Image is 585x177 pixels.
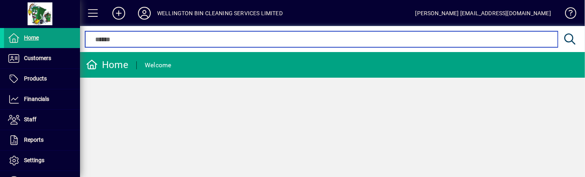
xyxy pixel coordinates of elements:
[4,130,80,150] a: Reports
[24,96,49,102] span: Financials
[559,2,575,28] a: Knowledge Base
[145,59,172,72] div: Welcome
[24,157,44,163] span: Settings
[4,89,80,109] a: Financials
[157,7,283,20] div: WELLINGTON BIN CLEANING SERVICES LIMITED
[4,69,80,89] a: Products
[24,75,47,82] span: Products
[4,110,80,130] a: Staff
[24,116,36,123] span: Staff
[132,6,157,20] button: Profile
[4,48,80,68] a: Customers
[86,58,128,71] div: Home
[24,34,39,41] span: Home
[24,137,44,143] span: Reports
[4,151,80,171] a: Settings
[106,6,132,20] button: Add
[415,7,551,20] div: [PERSON_NAME] [EMAIL_ADDRESS][DOMAIN_NAME]
[24,55,51,61] span: Customers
